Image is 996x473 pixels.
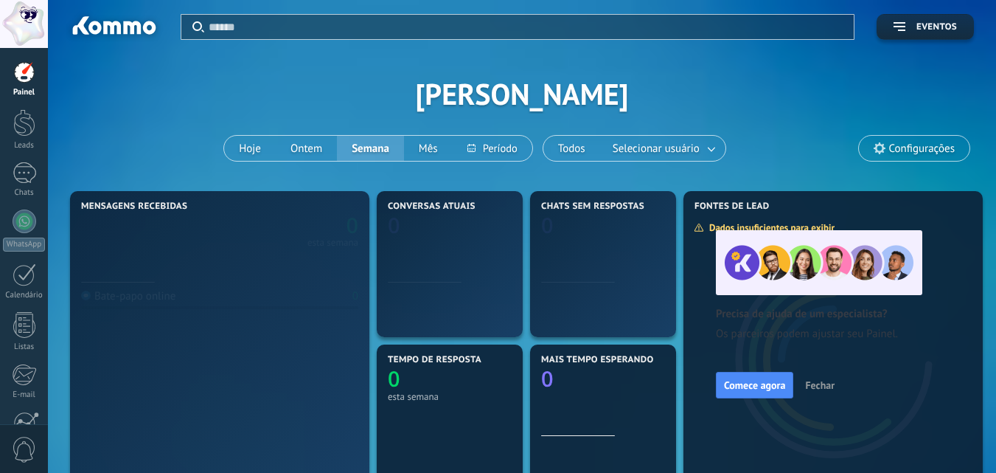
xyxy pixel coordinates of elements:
button: Semana [337,136,404,161]
span: Fechar [805,380,835,390]
span: Mensagens recebidas [81,201,187,212]
span: Configurações [889,142,955,155]
button: Comece agora [716,372,793,398]
div: Listas [3,342,46,352]
button: Todos [543,136,600,161]
div: Calendário [3,291,46,300]
text: 0 [541,211,554,240]
button: Eventos [877,14,974,40]
div: esta semana [388,391,512,402]
text: 0 [388,365,400,393]
text: 0 [541,365,554,393]
div: 0 [352,289,358,303]
img: Bate-papo online [81,291,91,300]
text: 0 [346,211,358,240]
button: Fechar [798,374,841,396]
button: Mês [404,136,453,161]
button: Ontem [276,136,337,161]
span: Mais tempo esperando [541,355,654,365]
div: Chats [3,188,46,198]
text: 0 [388,211,400,240]
span: Fontes de lead [694,201,770,212]
div: esta semana [388,319,512,330]
span: Eventos [916,22,957,32]
div: Leads [3,141,46,151]
div: WhatsApp [3,238,45,252]
span: Comece agora [724,380,785,390]
div: esta semana [541,319,665,330]
button: Hoje [224,136,276,161]
div: Bate-papo online [81,289,175,303]
h2: Precisa de ajuda de um especialista? [716,307,952,321]
a: 0 [220,211,358,240]
span: Os parceiros podem ajustar seu Painel. [716,327,952,342]
span: Conversas atuais [388,201,476,212]
button: Selecionar usuário [600,136,725,161]
div: esta semana [307,239,358,246]
span: Selecionar usuário [610,139,703,159]
span: Chats sem respostas [541,201,644,212]
div: E-mail [3,390,46,400]
div: Dados insuficientes para exibir [694,221,845,234]
div: Painel [3,88,46,97]
span: Tempo de resposta [388,355,481,365]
